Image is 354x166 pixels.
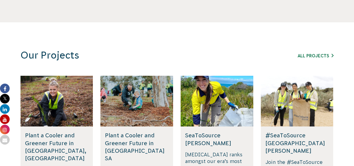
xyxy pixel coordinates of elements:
[105,132,169,162] h5: Plant a Cooler and Greener Future in [GEOGRAPHIC_DATA] SA
[21,49,252,61] h3: Our Projects
[298,53,333,58] a: All Projects
[265,132,329,155] h5: #SeaToSource [GEOGRAPHIC_DATA][PERSON_NAME]
[185,132,249,147] h5: SeaToSource [PERSON_NAME]
[25,132,89,162] h5: Plant a Cooler and Greener Future in [GEOGRAPHIC_DATA], [GEOGRAPHIC_DATA]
